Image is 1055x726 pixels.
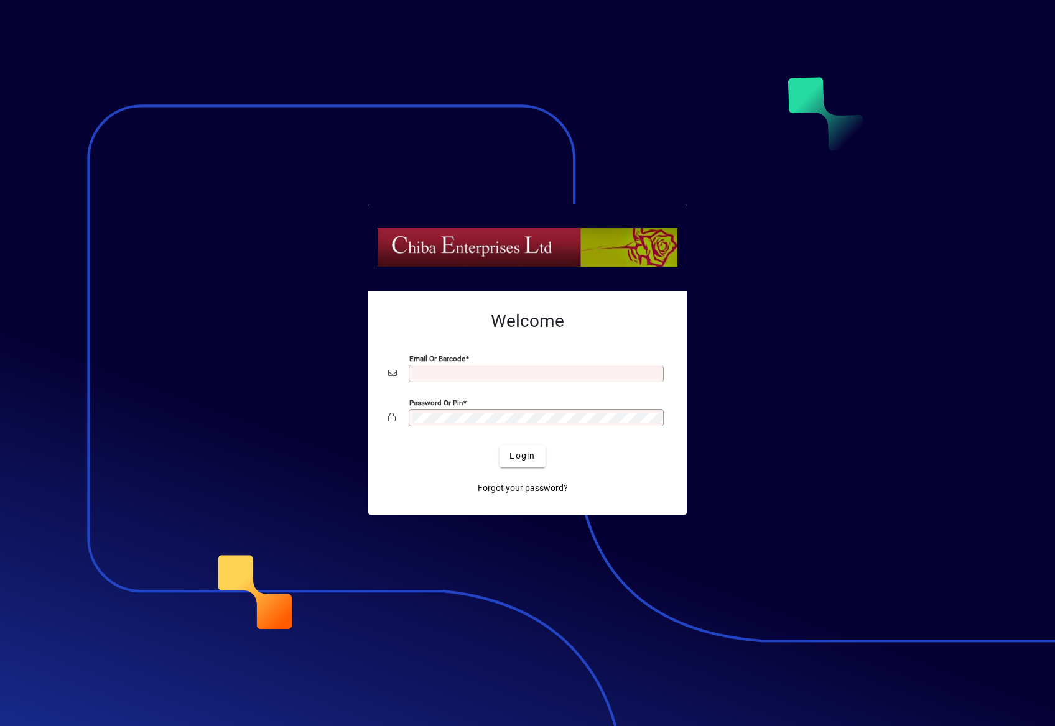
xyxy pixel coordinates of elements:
mat-label: Email or Barcode [409,354,465,362]
a: Forgot your password? [473,477,573,500]
button: Login [500,445,545,467]
span: Forgot your password? [478,482,568,495]
h2: Welcome [388,311,667,332]
span: Login [509,449,535,462]
mat-label: Password or Pin [409,398,463,407]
